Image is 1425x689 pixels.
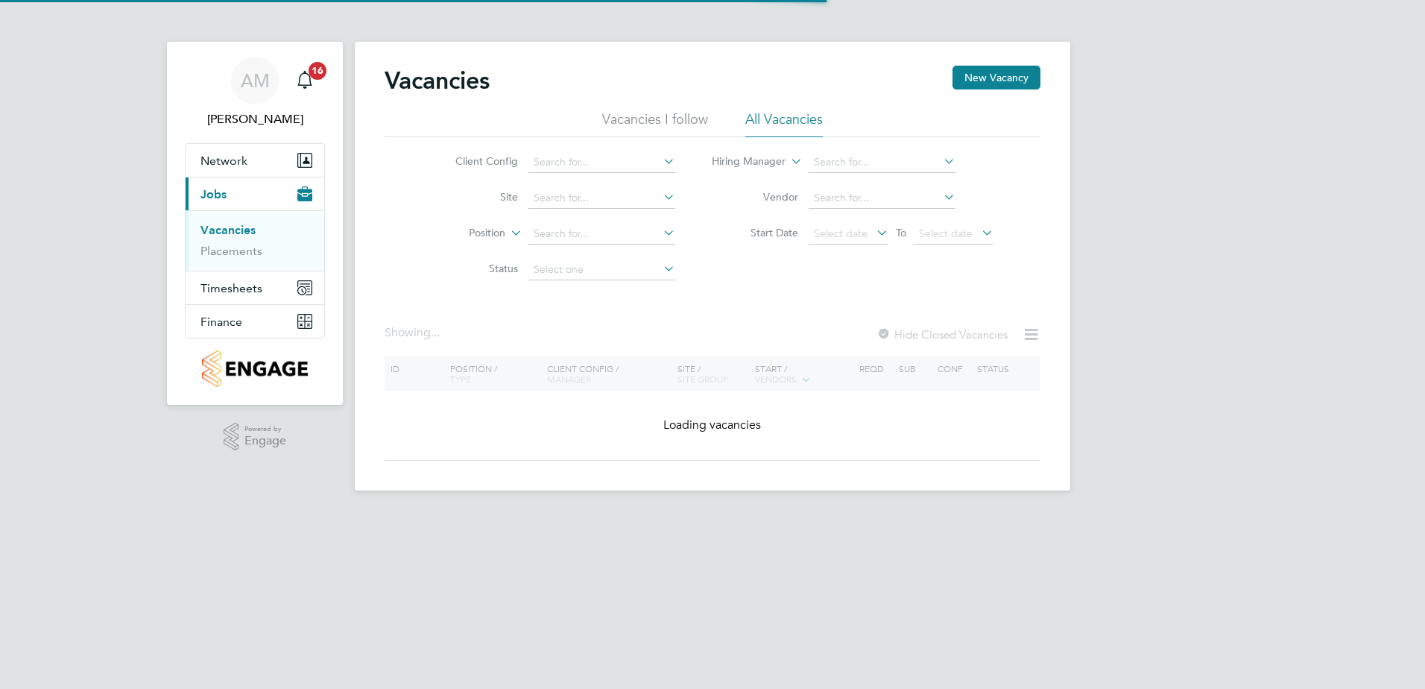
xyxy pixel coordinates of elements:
[385,325,443,341] div: Showing
[202,350,307,387] img: countryside-properties-logo-retina.png
[431,325,440,340] span: ...
[200,244,262,258] a: Placements
[602,110,708,137] li: Vacancies I follow
[186,144,324,177] button: Network
[528,224,675,245] input: Search for...
[186,210,324,271] div: Jobs
[167,42,343,405] nav: Main navigation
[700,154,786,169] label: Hiring Manager
[200,187,227,201] span: Jobs
[244,435,286,447] span: Engage
[185,350,325,387] a: Go to home page
[186,305,324,338] button: Finance
[200,223,256,237] a: Vacancies
[185,57,325,128] a: AM[PERSON_NAME]
[186,271,324,304] button: Timesheets
[200,281,262,295] span: Timesheets
[241,71,270,90] span: AM
[528,188,675,209] input: Search for...
[200,154,247,168] span: Network
[186,177,324,210] button: Jobs
[432,154,518,168] label: Client Config
[290,57,320,104] a: 16
[309,62,326,80] span: 16
[385,66,490,95] h2: Vacancies
[745,110,823,137] li: All Vacancies
[432,190,518,204] label: Site
[876,327,1008,342] label: Hide Closed Vacancies
[200,315,242,329] span: Finance
[814,227,868,240] span: Select date
[712,226,798,239] label: Start Date
[244,423,286,435] span: Powered by
[809,152,955,173] input: Search for...
[420,226,505,241] label: Position
[224,423,287,451] a: Powered byEngage
[528,152,675,173] input: Search for...
[891,223,911,242] span: To
[712,190,798,204] label: Vendor
[432,262,518,275] label: Status
[528,259,675,280] input: Select one
[809,188,955,209] input: Search for...
[185,110,325,128] span: Alec Morris
[919,227,973,240] span: Select date
[952,66,1040,89] button: New Vacancy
